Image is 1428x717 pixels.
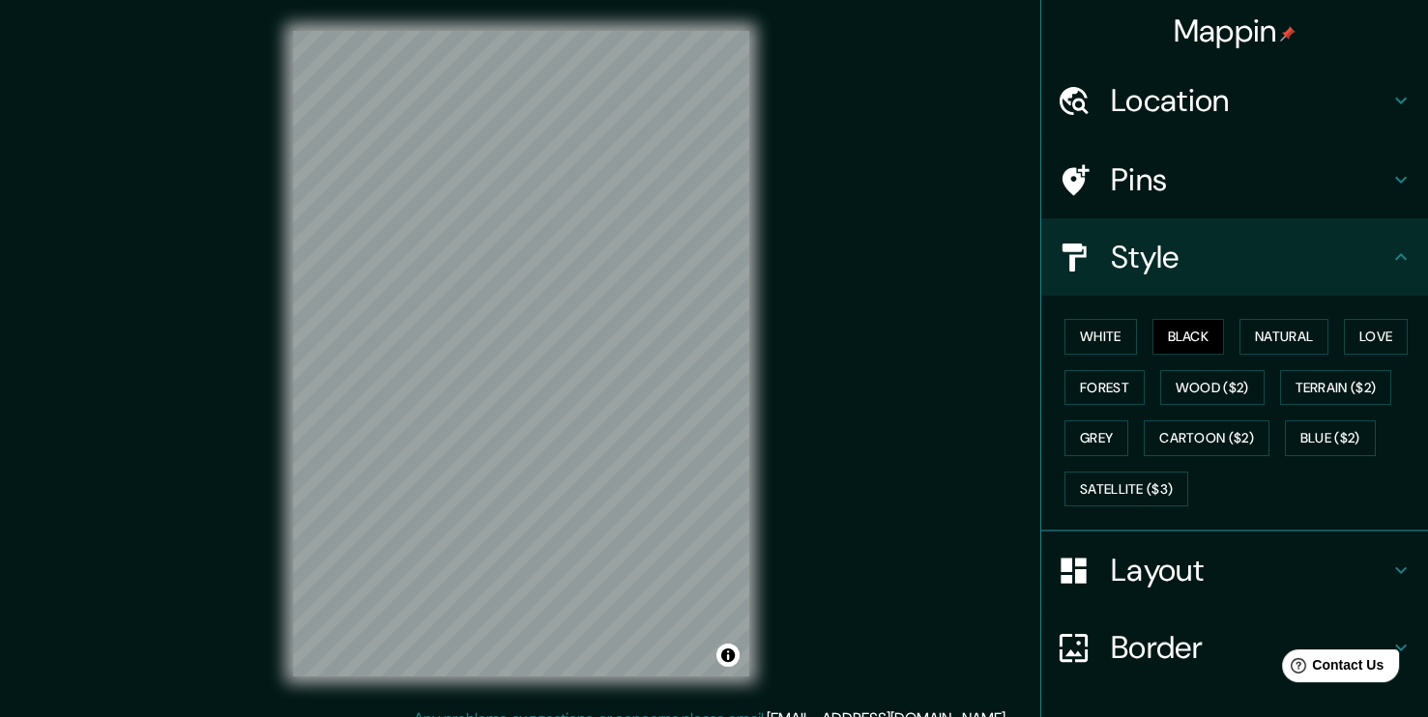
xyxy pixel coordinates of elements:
canvas: Map [293,31,749,676]
iframe: Help widget launcher [1256,642,1407,696]
button: Black [1152,319,1225,355]
div: Location [1041,62,1428,139]
button: Toggle attribution [716,644,740,667]
button: Blue ($2) [1285,420,1376,456]
button: Terrain ($2) [1280,370,1392,406]
button: Cartoon ($2) [1144,420,1269,456]
h4: Style [1111,238,1389,276]
img: pin-icon.png [1280,26,1296,42]
button: Love [1344,319,1408,355]
h4: Location [1111,81,1389,120]
div: Border [1041,609,1428,686]
div: Pins [1041,141,1428,218]
button: Satellite ($3) [1064,472,1188,507]
button: Wood ($2) [1160,370,1265,406]
h4: Pins [1111,160,1389,199]
button: Grey [1064,420,1128,456]
button: Natural [1239,319,1328,355]
h4: Mappin [1174,12,1297,50]
button: White [1064,319,1137,355]
div: Layout [1041,531,1428,609]
h4: Layout [1111,551,1389,589]
div: Style [1041,218,1428,296]
h4: Border [1111,628,1389,667]
button: Forest [1064,370,1145,406]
